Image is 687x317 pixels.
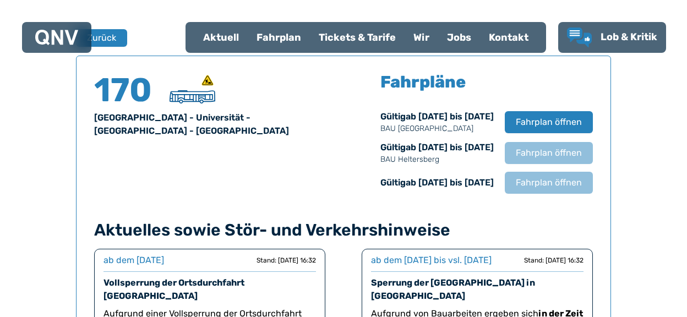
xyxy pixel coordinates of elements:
a: Vollsperrung der Ortsdurchfahrt [GEOGRAPHIC_DATA] [103,277,244,301]
a: Sperrung der [GEOGRAPHIC_DATA] in [GEOGRAPHIC_DATA] [371,277,535,301]
a: Kontakt [480,23,537,52]
div: Gültig ab [DATE] bis [DATE] [380,110,494,134]
img: QNV Logo [35,30,78,45]
h4: 170 [94,74,160,107]
a: QNV Logo [35,26,78,48]
div: ab dem [DATE] [103,254,164,267]
div: Stand: [DATE] 16:32 [524,256,584,265]
a: Lob & Kritik [567,28,657,47]
a: Wir [405,23,438,52]
span: Lob & Kritik [601,31,657,43]
h4: Aktuelles sowie Stör- und Verkehrshinweise [94,220,593,240]
p: BAU [GEOGRAPHIC_DATA] [380,123,494,134]
a: Fahrplan [248,23,310,52]
button: Fahrplan öffnen [505,172,593,194]
a: Jobs [438,23,480,52]
div: Stand: [DATE] 16:32 [257,256,316,265]
span: Fahrplan öffnen [516,176,582,189]
button: Fahrplan öffnen [505,111,593,133]
button: Zurück [76,29,127,47]
a: Tickets & Tarife [310,23,405,52]
span: Fahrplan öffnen [516,116,582,129]
p: BAU Heltersberg [380,154,494,165]
div: Gültig ab [DATE] bis [DATE] [380,176,494,189]
h5: Fahrpläne [380,74,466,90]
div: [GEOGRAPHIC_DATA] - Universität - [GEOGRAPHIC_DATA] - [GEOGRAPHIC_DATA] [94,111,330,138]
a: Aktuell [194,23,248,52]
div: Gültig ab [DATE] bis [DATE] [380,141,494,165]
a: Zurück [76,29,120,47]
button: Fahrplan öffnen [505,142,593,164]
img: Überlandbus [170,90,215,103]
span: Fahrplan öffnen [516,146,582,160]
div: ab dem [DATE] bis vsl. [DATE] [371,254,492,267]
